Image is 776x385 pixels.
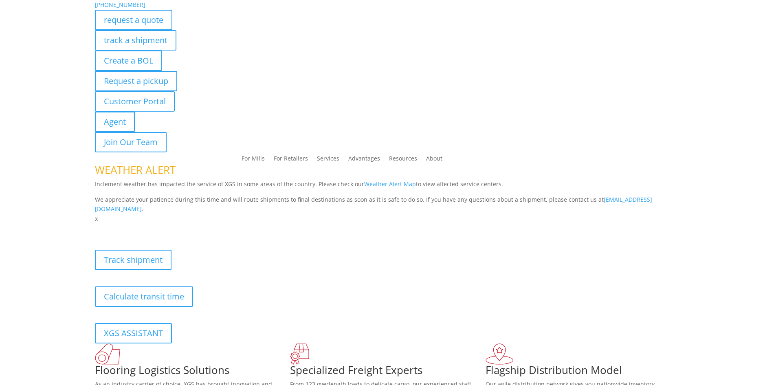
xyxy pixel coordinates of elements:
p: We appreciate your patience during this time and will route shipments to final destinations as so... [95,195,681,214]
b: Visibility, transparency, and control for your entire supply chain. [95,225,277,233]
h1: Flooring Logistics Solutions [95,365,290,379]
span: WEATHER ALERT [95,163,176,177]
a: XGS ASSISTANT [95,323,172,343]
a: Join Our Team [95,132,167,152]
img: xgs-icon-flagship-distribution-model-red [486,343,514,365]
a: track a shipment [95,30,176,51]
p: Inclement weather has impacted the service of XGS in some areas of the country. Please check our ... [95,179,681,195]
a: Customer Portal [95,91,175,112]
a: Request a pickup [95,71,177,91]
a: request a quote [95,10,172,30]
a: Agent [95,112,135,132]
h1: Specialized Freight Experts [290,365,486,379]
h1: Flagship Distribution Model [486,365,681,379]
a: Services [317,156,339,165]
a: [PHONE_NUMBER] [95,1,145,9]
a: Create a BOL [95,51,162,71]
a: For Retailers [274,156,308,165]
a: Resources [389,156,417,165]
img: xgs-icon-focused-on-flooring-red [290,343,309,365]
p: x [95,214,681,224]
a: Weather Alert Map [364,180,416,188]
a: Track shipment [95,250,171,270]
a: About [426,156,442,165]
a: Calculate transit time [95,286,193,307]
img: xgs-icon-total-supply-chain-intelligence-red [95,343,120,365]
a: Advantages [348,156,380,165]
a: For Mills [242,156,265,165]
